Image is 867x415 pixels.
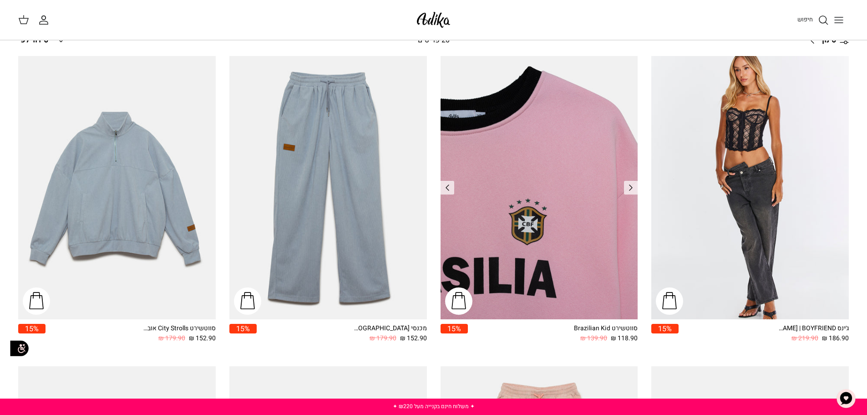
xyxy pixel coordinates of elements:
span: 219.90 ₪ [791,333,818,343]
span: 118.90 ₪ [611,333,638,343]
span: 179.90 ₪ [158,333,185,343]
div: סווטשירט Brazilian Kid [565,324,638,333]
a: מכנסי טרנינג City strolls [229,56,427,319]
span: 15% [441,324,468,333]
span: 152.90 ₪ [189,333,216,343]
img: Adika IL [414,9,453,31]
button: צ'אט [832,385,860,412]
button: Toggle menu [829,10,849,30]
a: סווטשירט Brazilian Kid [441,56,638,319]
span: סידור לפי [18,35,48,46]
img: accessibility_icon02.svg [7,336,32,361]
div: מכנסי [GEOGRAPHIC_DATA] [354,324,427,333]
a: ✦ משלוח חינם בקנייה מעל ₪220 ✦ [393,402,475,410]
span: 152.90 ₪ [400,333,427,343]
a: חיפוש [797,15,829,26]
a: מכנסי [GEOGRAPHIC_DATA] 152.90 ₪ 179.90 ₪ [257,324,427,343]
a: ג׳ינס All Or Nothing קריס-קרוס | BOYFRIEND [651,56,849,319]
a: 15% [441,324,468,343]
a: החשבון שלי [38,15,53,26]
a: Previous [441,181,454,195]
a: סווטשירט City Strolls אוברסייז 152.90 ₪ 179.90 ₪ [46,324,216,343]
a: 15% [229,324,257,343]
span: חיפוש [797,15,813,24]
span: 15% [229,324,257,333]
span: 179.90 ₪ [370,333,396,343]
a: 15% [18,324,46,343]
span: 186.90 ₪ [822,333,849,343]
span: 139.90 ₪ [580,333,607,343]
a: סווטשירט City Strolls אוברסייז [18,56,216,319]
div: סווטשירט City Strolls אוברסייז [143,324,216,333]
a: סווטשירט Brazilian Kid 118.90 ₪ 139.90 ₪ [468,324,638,343]
a: Previous [624,181,638,195]
span: 15% [18,324,46,333]
a: 15% [651,324,679,343]
a: ג׳ינס All Or Nothing [PERSON_NAME] | BOYFRIEND 186.90 ₪ 219.90 ₪ [679,324,849,343]
div: ג׳ינס All Or Nothing [PERSON_NAME] | BOYFRIEND [776,324,849,333]
span: 15% [651,324,679,333]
